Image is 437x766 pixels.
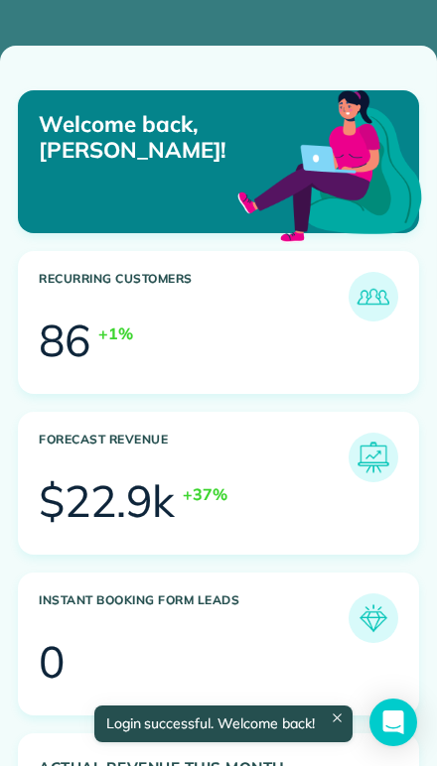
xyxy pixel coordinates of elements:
div: $22.9k [39,479,175,523]
div: 0 [39,640,65,684]
p: Welcome back, [PERSON_NAME]! [39,111,290,164]
img: icon_forecast_revenue-8c13a41c7ed35a8dcfafea3cbb826a0462acb37728057bba2d056411b612bbbe.png [354,438,393,477]
div: +37% [183,482,227,506]
img: icon_form_leads-04211a6a04a5b2264e4ee56bc0799ec3eb69b7e499cbb523a139df1d13a81ae0.png [354,598,393,638]
div: Open Intercom Messenger [369,699,417,746]
div: Login successful. Welcome back! [93,705,352,742]
h3: Recurring Customers [39,272,349,321]
div: 86 [39,319,90,362]
img: dashboard_welcome-42a62b7d889689a78055ac9021e634bf52bae3f8056760290aed330b23ab8690.png [233,67,426,260]
h3: Forecast Revenue [39,433,349,482]
div: +1% [98,321,133,345]
h3: Instant Booking Form Leads [39,593,349,643]
img: icon_recurring_customers-cf858462ba22bcd05b5a5880d41d6543d210077de5bb9ebc9590e49fd87d84ed.png [354,277,393,317]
